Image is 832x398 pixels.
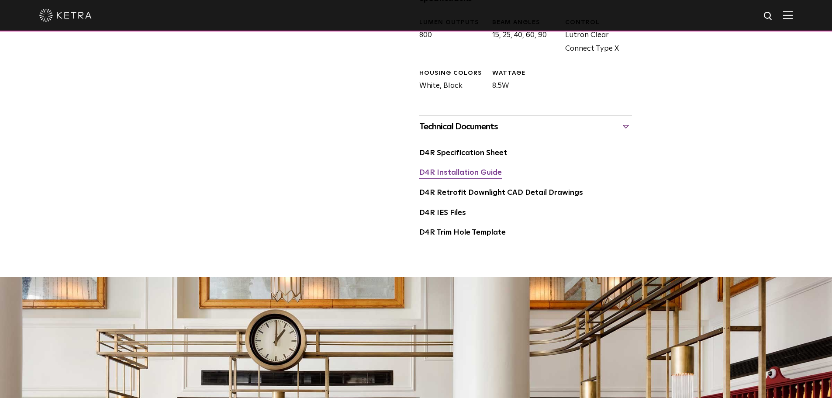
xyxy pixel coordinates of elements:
img: search icon [763,11,774,22]
a: D4R Installation Guide [419,169,502,177]
a: D4R Trim Hole Template [419,229,506,236]
div: White, Black [413,69,486,93]
div: 15, 25, 40, 60, 90 [486,18,559,56]
img: Hamburger%20Nav.svg [783,11,793,19]
div: 800 [413,18,486,56]
a: D4R IES Files [419,209,466,217]
div: 8.5W [486,69,559,93]
div: HOUSING COLORS [419,69,486,78]
img: ketra-logo-2019-white [39,9,92,22]
a: D4R Specification Sheet [419,149,507,157]
div: Lutron Clear Connect Type X [559,18,632,56]
a: D4R Retrofit Downlight CAD Detail Drawings [419,189,583,197]
div: WATTAGE [492,69,559,78]
div: Technical Documents [419,120,632,134]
